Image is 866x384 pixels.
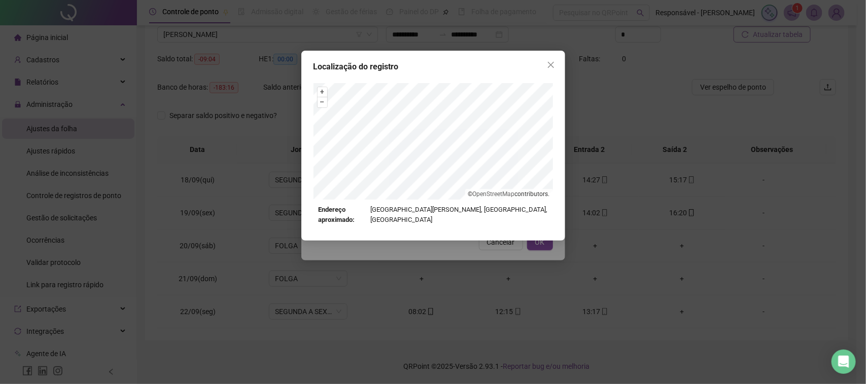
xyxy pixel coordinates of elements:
button: Close [543,57,559,73]
li: © contributors. [468,190,550,198]
div: [GEOGRAPHIC_DATA][PERSON_NAME], [GEOGRAPHIC_DATA], [GEOGRAPHIC_DATA] [319,205,548,225]
div: Localização do registro [314,61,553,73]
button: + [318,87,327,97]
a: OpenStreetMap [473,190,515,198]
span: close [547,61,555,69]
strong: Endereço aproximado: [319,205,367,225]
button: – [318,97,327,107]
div: Open Intercom Messenger [832,350,856,374]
